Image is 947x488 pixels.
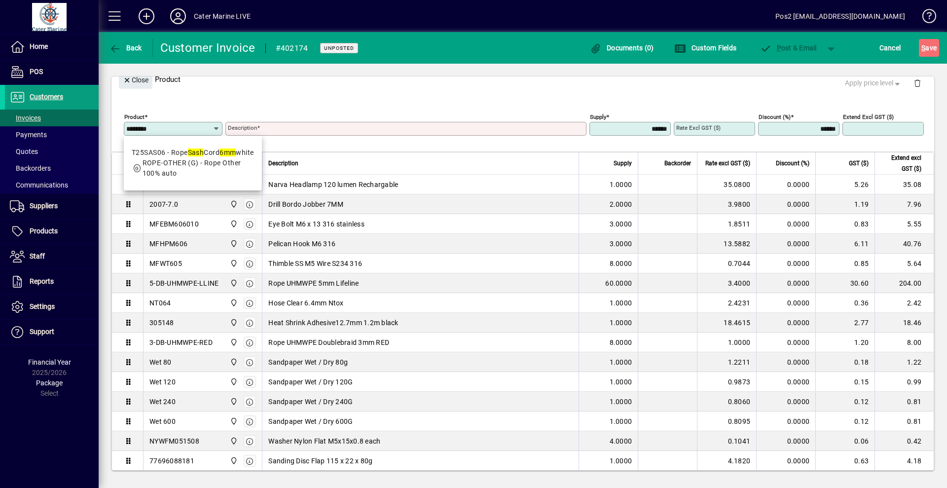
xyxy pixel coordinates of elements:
[703,456,750,466] div: 4.1820
[610,239,632,249] span: 3.0000
[36,379,63,387] span: Package
[5,219,99,244] a: Products
[268,338,389,347] span: Rope UHMWPE Doublebraid 3mm RED
[99,39,153,57] app-page-header-button: Back
[124,113,145,120] mat-label: Product
[227,258,239,269] span: Cater Marine
[756,352,815,372] td: 0.0000
[676,124,721,131] mat-label: Rate excl GST ($)
[10,164,51,172] span: Backorders
[915,2,935,34] a: Knowledge Base
[874,372,934,392] td: 0.99
[610,397,632,407] span: 1.0000
[227,219,239,229] span: Cater Marine
[268,219,364,229] span: Eye Bolt M6 x 13 316 stainless
[268,357,348,367] span: Sandpaper Wet / Dry 80g
[5,295,99,319] a: Settings
[111,61,934,97] div: Product
[815,372,874,392] td: 0.15
[703,416,750,426] div: 0.8095
[776,158,809,169] span: Discount (%)
[227,416,239,427] span: Cater Marine
[703,298,750,308] div: 2.4231
[906,71,929,95] button: Delete
[849,158,869,169] span: GST ($)
[879,40,901,56] span: Cancel
[10,148,38,155] span: Quotes
[703,357,750,367] div: 1.2211
[815,254,874,273] td: 0.85
[590,113,606,120] mat-label: Supply
[815,352,874,372] td: 0.18
[149,456,194,466] div: 77696088181
[5,126,99,143] a: Payments
[703,239,750,249] div: 13.5882
[149,259,182,268] div: MFWT605
[610,436,632,446] span: 4.0000
[610,377,632,387] span: 1.0000
[268,298,343,308] span: Hose Clear 6.4mm Ntox
[188,149,204,156] em: Sash
[610,199,632,209] span: 2.0000
[777,44,781,52] span: P
[227,238,239,249] span: Cater Marine
[268,259,362,268] span: Thimble SS M5 Wire S234 316
[5,177,99,193] a: Communications
[149,377,176,387] div: Wet 120
[149,239,187,249] div: MFHPM606
[268,239,335,249] span: Pelican Hook M6 316
[30,302,55,310] span: Settings
[227,376,239,387] span: Cater Marine
[109,44,142,52] span: Back
[815,194,874,214] td: 1.19
[874,234,934,254] td: 40.76
[756,234,815,254] td: 0.0000
[815,293,874,313] td: 0.36
[605,278,632,288] span: 60.0000
[610,318,632,328] span: 1.0000
[590,44,654,52] span: Documents (0)
[610,456,632,466] span: 1.0000
[227,199,239,210] span: Cater Marine
[610,357,632,367] span: 1.0000
[874,214,934,234] td: 5.55
[149,357,172,367] div: Wet 80
[815,273,874,293] td: 30.60
[815,412,874,431] td: 0.12
[614,158,632,169] span: Supply
[10,114,41,122] span: Invoices
[874,175,934,194] td: 35.08
[703,338,750,347] div: 1.0000
[756,214,815,234] td: 0.0000
[756,175,815,194] td: 0.0000
[149,219,199,229] div: MFEBM606010
[906,78,929,87] app-page-header-button: Delete
[756,254,815,273] td: 0.0000
[703,318,750,328] div: 18.4615
[30,277,54,285] span: Reports
[705,158,750,169] span: Rate excl GST ($)
[703,278,750,288] div: 3.4000
[703,397,750,407] div: 0.8060
[674,44,736,52] span: Custom Fields
[30,328,54,336] span: Support
[5,194,99,219] a: Suppliers
[815,333,874,352] td: 1.20
[132,148,254,158] div: T25SAS06 - Rope Cord white
[227,278,239,289] span: Cater Marine
[815,175,874,194] td: 5.26
[149,318,174,328] div: 305148
[815,451,874,471] td: 0.63
[162,7,194,25] button: Profile
[756,194,815,214] td: 0.0000
[881,152,921,174] span: Extend excl GST ($)
[703,377,750,387] div: 0.9873
[268,180,398,189] span: Narva Headlamp 120 lumen Rechargable
[841,75,906,92] button: Apply price level
[775,8,905,24] div: Pos2 [EMAIL_ADDRESS][DOMAIN_NAME]
[5,244,99,269] a: Staff
[268,199,343,209] span: Drill Bordo Jobber 7MM
[149,298,171,308] div: NT064
[703,219,750,229] div: 1.8511
[5,35,99,59] a: Home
